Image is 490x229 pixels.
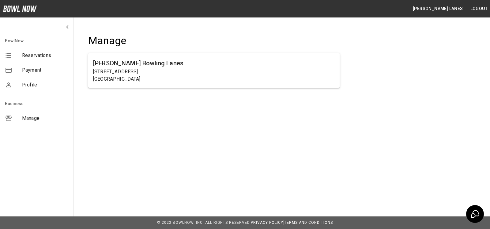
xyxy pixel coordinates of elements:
button: [PERSON_NAME] Lanes [410,3,466,14]
span: Profile [22,81,69,89]
h6: [PERSON_NAME] Bowling Lanes [93,58,335,68]
span: Payment [22,67,69,74]
h4: Manage [88,34,340,47]
span: Reservations [22,52,69,59]
a: Privacy Policy [251,220,283,225]
span: © 2022 BowlNow, Inc. All Rights Reserved. [157,220,251,225]
button: Logout [468,3,490,14]
p: [GEOGRAPHIC_DATA] [93,75,335,83]
p: [STREET_ADDRESS] [93,68,335,75]
img: logo [3,6,37,12]
a: Terms and Conditions [284,220,333,225]
span: Manage [22,115,69,122]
